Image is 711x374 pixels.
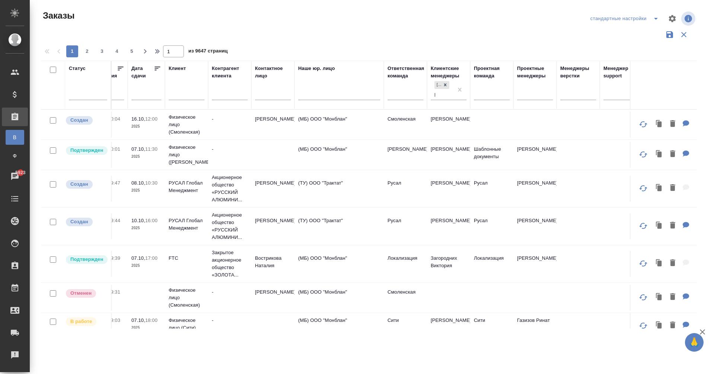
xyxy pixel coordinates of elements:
[145,255,157,261] p: 17:00
[652,218,666,233] button: Клонировать
[131,187,161,194] p: 2025
[681,12,697,26] span: Посмотреть информацию
[212,317,248,324] p: -
[634,146,652,163] button: Обновить
[65,288,107,298] div: Выставляет КМ после отмены со стороны клиента. Если уже после запуска – КМ пишет ПМу про отмену, ...
[70,256,103,263] p: Подтвержден
[294,285,384,311] td: (МБ) ООО "Монблан"
[70,116,88,124] p: Создан
[131,324,161,332] p: 2025
[427,112,470,138] td: [PERSON_NAME]
[666,218,679,233] button: Удалить
[212,146,248,153] p: -
[145,218,157,223] p: 16:00
[169,114,204,136] p: Физическое лицо (Смоленская)
[666,147,679,162] button: Удалить
[108,180,120,186] p: 09:47
[294,112,384,138] td: (МБ) ООО "Монблан"
[131,218,145,223] p: 10.10,
[384,251,427,277] td: Локализация
[384,313,427,339] td: Сити
[169,317,204,332] p: Физическое лицо (Сити)
[69,65,86,72] div: Статус
[65,217,107,227] div: Выставляется автоматически при создании заказа
[131,224,161,232] p: 2025
[427,213,470,239] td: [PERSON_NAME]
[652,147,666,162] button: Клонировать
[666,318,679,333] button: Удалить
[65,179,107,189] div: Выставляется автоматически при создании заказа
[108,317,120,323] p: 09:03
[145,146,157,152] p: 11:30
[145,180,157,186] p: 10:30
[384,285,427,311] td: Смоленская
[688,335,701,350] span: 🙏
[677,28,691,42] button: Сбросить фильтры
[666,180,679,196] button: Удалить
[474,65,510,80] div: Проектная команда
[131,262,161,269] p: 2025
[70,147,103,154] p: Подтвержден
[70,180,88,188] p: Создан
[634,317,652,335] button: Обновить
[111,48,123,55] span: 4
[603,65,639,80] div: Менеджер support
[634,255,652,272] button: Обновить
[145,317,157,323] p: 18:00
[65,115,107,125] div: Выставляется автоматически при создании заказа
[560,65,596,80] div: Менеджеры верстки
[513,251,557,277] td: [PERSON_NAME]
[652,290,666,305] button: Клонировать
[108,289,120,295] p: 09:31
[131,317,145,323] p: 07.10,
[131,65,154,80] div: Дата сдачи
[169,255,204,262] p: FTC
[70,318,92,325] p: В работе
[427,313,470,339] td: [PERSON_NAME]
[470,251,513,277] td: Локализация
[513,213,557,239] td: [PERSON_NAME]
[427,251,470,277] td: Загородних Виктория
[131,153,161,160] p: 2025
[2,167,28,186] a: 5923
[81,48,93,55] span: 2
[212,211,248,241] p: Акционерное общество «РУССКИЙ АЛЮМИНИ...
[251,213,294,239] td: [PERSON_NAME]
[212,288,248,296] p: -
[108,146,120,152] p: 10:01
[131,255,145,261] p: 07.10,
[212,249,248,279] p: Закрытое акционерное общество «ЗОЛОТА...
[427,142,470,168] td: [PERSON_NAME]
[6,130,24,145] a: В
[652,180,666,196] button: Клонировать
[294,176,384,202] td: (ТУ) ООО "Трактат"
[9,152,20,160] span: Ф
[188,47,228,57] span: из 9647 страниц
[470,142,513,168] td: Шаблонные документы
[96,45,108,57] button: 3
[131,116,145,122] p: 16.10,
[169,144,204,166] p: Физическое лицо ([PERSON_NAME])
[131,180,145,186] p: 08.10,
[634,115,652,133] button: Обновить
[589,13,663,25] div: split button
[126,45,138,57] button: 5
[294,251,384,277] td: (МБ) ООО "Монблан"
[96,48,108,55] span: 3
[384,176,427,202] td: Русал
[212,65,248,80] div: Контрагент клиента
[513,142,557,168] td: [PERSON_NAME]
[666,116,679,132] button: Удалить
[663,10,681,28] span: Настроить таблицу
[470,213,513,239] td: Русал
[517,65,553,80] div: Проектные менеджеры
[169,65,186,72] div: Клиент
[634,179,652,197] button: Обновить
[427,176,470,202] td: [PERSON_NAME]
[298,65,335,72] div: Наше юр. лицо
[169,179,204,194] p: РУСАЛ Глобал Менеджмент
[6,148,24,163] a: Ф
[212,115,248,123] p: -
[294,313,384,339] td: (МБ) ООО "Монблан"
[9,134,20,141] span: В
